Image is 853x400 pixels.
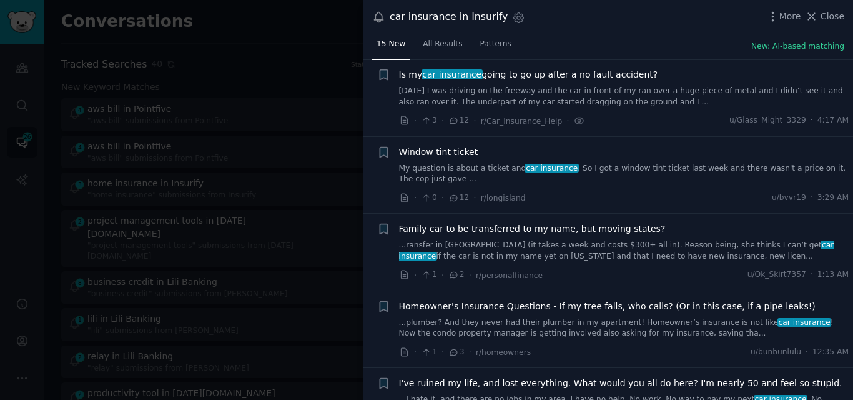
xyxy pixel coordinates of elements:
span: All Results [423,39,462,50]
span: 12:35 AM [812,347,849,358]
span: · [441,346,444,359]
span: r/Car_Insurance_Help [481,117,563,126]
a: Homeowner's Insurance Questions - If my tree falls, who calls? (Or in this case, if a pipe leaks!) [399,300,816,313]
a: My question is about a ticket andcar insurance. So I got a window tint ticket last week and there... [399,163,849,185]
span: 3 [448,347,464,358]
a: All Results [418,34,466,60]
span: u/bvvr19 [772,192,806,204]
span: · [441,269,444,282]
span: 1 [421,269,436,281]
span: 3:29 AM [817,192,849,204]
span: 2 [448,269,464,281]
a: ...plumber? And they never had their plumber in my apartment! Homeowner’s insurance is not likeca... [399,317,849,339]
span: r/personalfinance [476,271,543,280]
span: More [779,10,801,23]
span: Patterns [480,39,511,50]
span: car insurance [777,318,832,327]
span: · [469,269,471,282]
span: · [469,346,471,359]
span: r/longisland [481,194,526,202]
span: 1:13 AM [817,269,849,281]
span: 12 [448,192,469,204]
span: · [414,269,417,282]
span: · [414,114,417,127]
button: More [766,10,801,23]
span: · [566,114,569,127]
span: car insurance [422,69,483,79]
span: Is my going to go up after a no fault accident? [399,68,658,81]
span: Close [821,10,844,23]
span: · [473,114,476,127]
span: · [806,347,808,358]
div: car insurance in Insurify [390,9,508,25]
span: 15 New [377,39,405,50]
span: 0 [421,192,436,204]
button: New: AI-based matching [751,41,844,52]
span: · [811,115,813,126]
a: 15 New [372,34,410,60]
span: 12 [448,115,469,126]
span: car insurance [525,164,579,172]
a: [DATE] I was driving on the freeway and the car in front of my ran over a huge piece of metal and... [399,86,849,107]
span: r/homeowners [476,348,531,357]
a: ...ransfer in [GEOGRAPHIC_DATA] (it takes a week and costs $300+ all in). Reason being, she think... [399,240,849,262]
a: Is mycar insurancegoing to go up after a no fault accident? [399,68,658,81]
span: · [811,192,813,204]
button: Close [805,10,844,23]
span: 4:17 AM [817,115,849,126]
span: u/Glass_Might_3329 [729,115,806,126]
span: 1 [421,347,436,358]
span: · [441,191,444,204]
span: · [441,114,444,127]
span: · [473,191,476,204]
span: · [811,269,813,281]
span: car insurance [399,241,834,261]
span: u/bunbunlulu [751,347,801,358]
a: Family car to be transferred to my name, but moving states? [399,222,666,236]
span: · [414,191,417,204]
span: u/Ok_Skirt7357 [747,269,806,281]
span: · [414,346,417,359]
a: I've ruined my life, and lost everything. What would you all do here? I'm nearly 50 and feel so s... [399,377,842,390]
span: 3 [421,115,436,126]
a: Window tint ticket [399,146,478,159]
a: Patterns [476,34,516,60]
